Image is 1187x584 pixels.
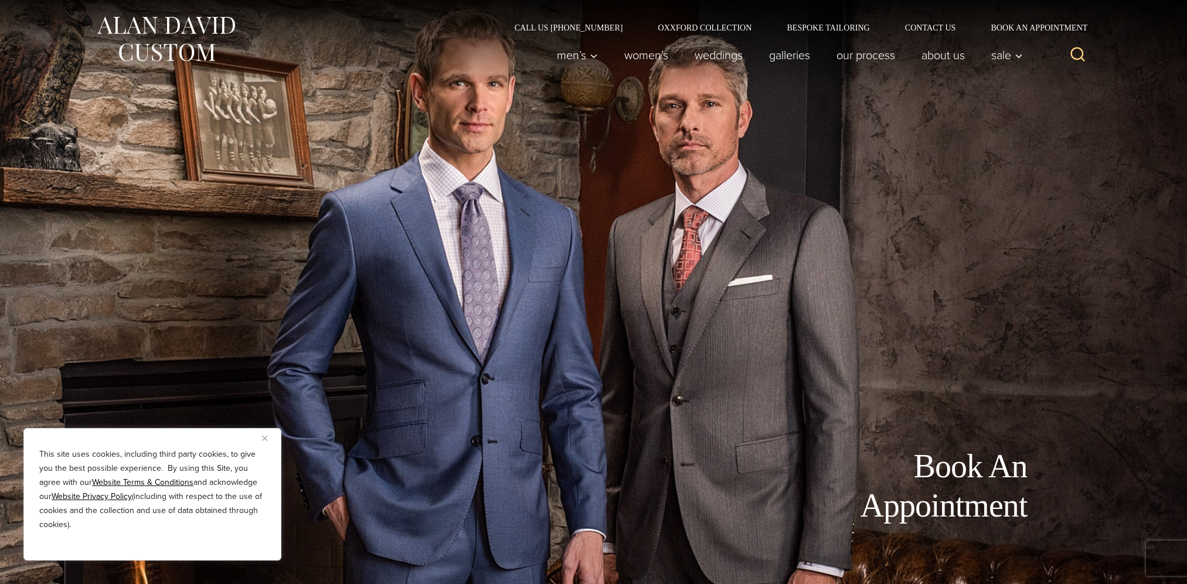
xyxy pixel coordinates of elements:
[640,23,769,32] a: Oxxford Collection
[887,23,974,32] a: Contact Us
[262,436,267,441] img: Close
[764,447,1028,525] h1: Book An Appointment
[973,23,1091,32] a: Book an Appointment
[611,43,681,67] a: Women’s
[497,23,641,32] a: Call Us [PHONE_NUMBER]
[908,43,978,67] a: About Us
[1064,41,1092,69] button: View Search Form
[96,13,236,65] img: Alan David Custom
[92,476,193,488] a: Website Terms & Conditions
[52,490,132,502] a: Website Privacy Policy
[756,43,823,67] a: Galleries
[497,23,1092,32] nav: Secondary Navigation
[991,49,1023,61] span: Sale
[823,43,908,67] a: Our Process
[39,447,266,532] p: This site uses cookies, including third party cookies, to give you the best possible experience. ...
[769,23,887,32] a: Bespoke Tailoring
[681,43,756,67] a: weddings
[543,43,1029,67] nav: Primary Navigation
[557,49,598,61] span: Men’s
[262,431,276,445] button: Close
